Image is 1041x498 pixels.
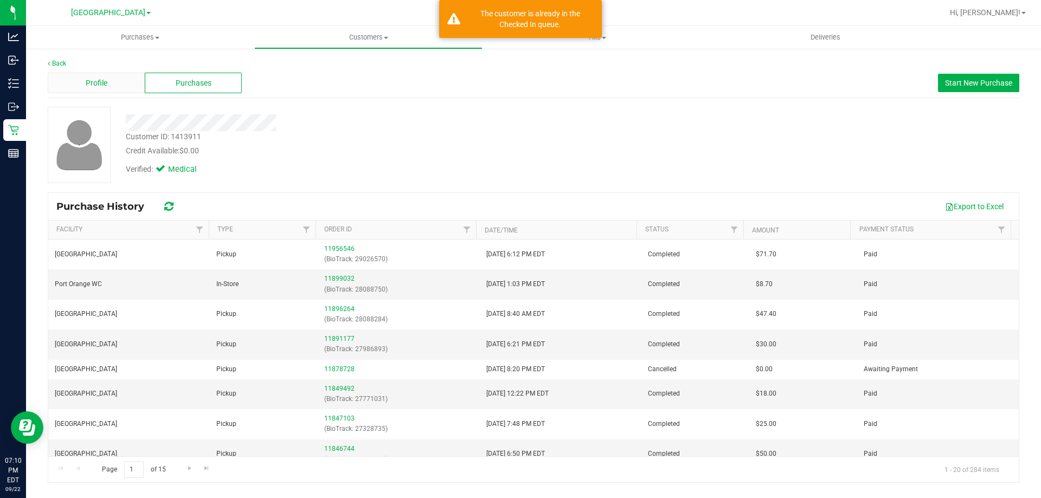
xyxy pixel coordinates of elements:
span: Start New Purchase [945,79,1012,87]
a: 11847103 [324,415,355,422]
span: Purchase History [56,201,155,212]
a: Amount [752,227,779,234]
a: 11878728 [324,365,355,373]
img: user-icon.png [51,117,108,173]
span: [GEOGRAPHIC_DATA] [55,389,117,399]
span: [DATE] 6:50 PM EDT [486,449,545,459]
span: Profile [86,77,107,89]
span: Completed [648,249,680,260]
span: 1 - 20 of 284 items [936,461,1008,477]
a: 11891177 [324,335,355,342]
span: Completed [648,419,680,429]
span: [GEOGRAPHIC_DATA] [71,8,145,17]
p: (BioTrack: 29026570) [324,254,473,264]
a: Filter [725,221,743,239]
span: [GEOGRAPHIC_DATA] [55,449,117,459]
inline-svg: Retail [8,125,19,135]
span: Port Orange WC [55,279,102,289]
span: Paid [864,339,877,350]
span: Pickup [216,449,236,459]
a: Filter [993,221,1011,239]
span: Completed [648,389,680,399]
a: Deliveries [711,26,940,49]
span: $71.70 [756,249,776,260]
div: Customer ID: 1413911 [126,131,201,143]
a: Filter [458,221,476,239]
span: Paid [864,249,877,260]
span: Hi, [PERSON_NAME]! [950,8,1020,17]
span: [GEOGRAPHIC_DATA] [55,339,117,350]
span: $30.00 [756,339,776,350]
span: Deliveries [796,33,855,42]
span: [DATE] 6:12 PM EDT [486,249,545,260]
span: [DATE] 8:40 AM EDT [486,309,545,319]
span: Pickup [216,249,236,260]
div: Verified: [126,164,211,176]
span: [DATE] 7:48 PM EDT [486,419,545,429]
span: $50.00 [756,449,776,459]
span: Completed [648,279,680,289]
span: [DATE] 8:20 PM EDT [486,364,545,374]
div: The customer is already in the Checked In queue. [466,8,594,30]
span: Pickup [216,389,236,399]
button: Start New Purchase [938,74,1019,92]
p: (BioTrack: 27328735) [324,424,473,434]
span: In-Store [216,279,239,289]
a: 11896264 [324,305,355,313]
a: Go to the next page [182,461,197,476]
a: Filter [298,221,316,239]
span: [GEOGRAPHIC_DATA] [55,419,117,429]
inline-svg: Outbound [8,101,19,112]
span: Pickup [216,419,236,429]
span: Awaiting Payment [864,364,918,374]
span: $25.00 [756,419,776,429]
p: (BioTrack: 27771031) [324,394,473,404]
a: Purchases [26,26,254,49]
span: Pickup [216,309,236,319]
inline-svg: Reports [8,148,19,159]
span: Customers [255,33,482,42]
span: Completed [648,339,680,350]
span: $47.40 [756,309,776,319]
a: 11956546 [324,245,355,253]
a: Go to the last page [199,461,215,476]
p: (BioTrack: 28088750) [324,284,473,295]
a: Filter [191,221,209,239]
a: Back [48,60,66,67]
span: [GEOGRAPHIC_DATA] [55,309,117,319]
span: Paid [864,419,877,429]
span: $0.00 [179,146,199,155]
a: 11846744 [324,445,355,452]
span: [GEOGRAPHIC_DATA] [55,364,117,374]
span: Completed [648,449,680,459]
span: $0.00 [756,364,773,374]
a: Customers [254,26,483,49]
span: [DATE] 12:22 PM EDT [486,389,549,399]
div: Credit Available: [126,145,603,157]
span: Medical [168,164,211,176]
span: Pickup [216,364,236,374]
span: Paid [864,449,877,459]
span: Completed [648,309,680,319]
span: $18.00 [756,389,776,399]
a: Type [217,225,233,233]
a: 11899032 [324,275,355,282]
span: [GEOGRAPHIC_DATA] [55,249,117,260]
span: Paid [864,309,877,319]
span: Purchases [26,33,254,42]
input: 1 [124,461,144,478]
inline-svg: Inventory [8,78,19,89]
button: Export to Excel [938,197,1011,216]
p: (BioTrack: 27986893) [324,344,473,354]
a: Order ID [324,225,352,233]
span: Pickup [216,339,236,350]
span: Cancelled [648,364,677,374]
span: Paid [864,389,877,399]
iframe: Resource center [11,411,43,444]
span: Page of 15 [93,461,175,478]
span: Paid [864,279,877,289]
span: Purchases [176,77,211,89]
a: 11849492 [324,385,355,392]
a: Payment Status [859,225,914,233]
p: (BioTrack: 27328693) [324,454,473,464]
